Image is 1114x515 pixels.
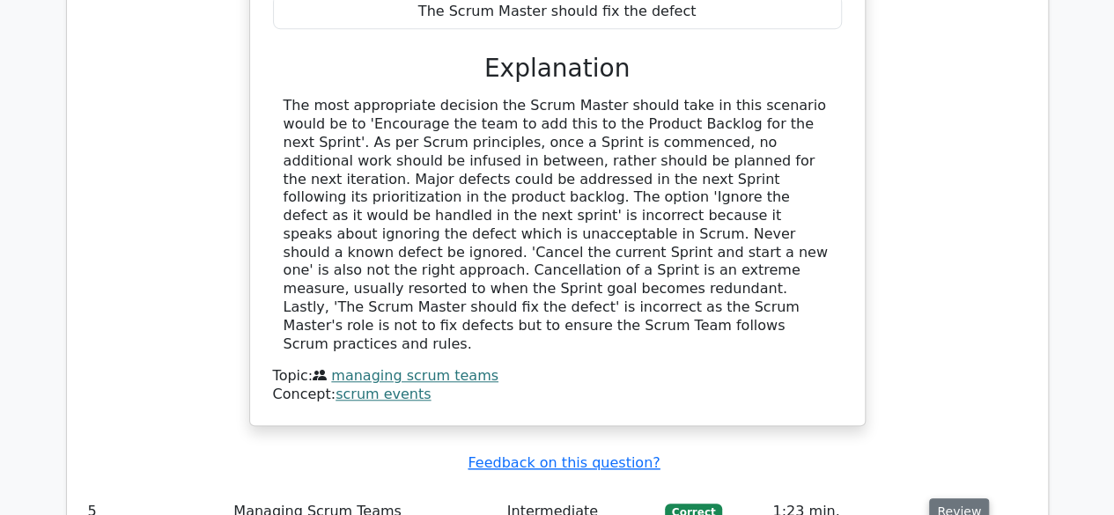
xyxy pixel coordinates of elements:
[284,54,831,84] h3: Explanation
[273,386,842,404] div: Concept:
[336,386,431,402] a: scrum events
[273,367,842,386] div: Topic:
[331,367,498,384] a: managing scrum teams
[468,454,660,471] a: Feedback on this question?
[284,97,831,353] div: The most appropriate decision the Scrum Master should take in this scenario would be to 'Encourag...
